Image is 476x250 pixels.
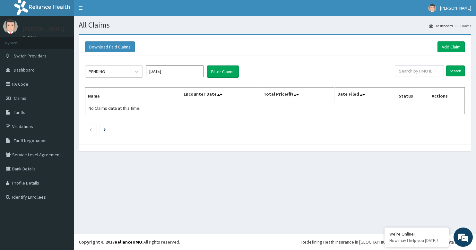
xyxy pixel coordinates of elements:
[89,68,105,75] div: PENDING
[146,65,204,77] input: Select Month and Year
[301,239,471,245] div: Redefining Heath Insurance in [GEOGRAPHIC_DATA] using Telemedicine and Data Science!
[429,88,464,102] th: Actions
[115,239,142,245] a: RelianceHMO
[85,41,135,52] button: Download Paid Claims
[428,4,436,12] img: User Image
[389,231,444,237] div: We're Online!
[14,95,26,101] span: Claims
[22,26,65,32] p: [PERSON_NAME]
[22,35,38,39] a: Online
[181,88,261,102] th: Encounter Date
[261,88,335,102] th: Total Price(₦)
[14,138,47,143] span: Tariff Negotiation
[89,105,140,111] span: No Claims data at this time.
[14,53,47,59] span: Switch Providers
[440,5,471,11] span: [PERSON_NAME]
[89,126,92,132] a: Previous page
[429,23,453,29] a: Dashboard
[79,239,143,245] strong: Copyright © 2017 .
[3,19,18,34] img: User Image
[396,88,429,102] th: Status
[85,88,181,102] th: Name
[389,238,444,243] p: How may I help you today?
[395,65,444,76] input: Search by HMO ID
[74,234,476,250] footer: All rights reserved.
[446,65,465,76] input: Search
[14,109,25,115] span: Tariffs
[79,21,471,29] h1: All Claims
[104,126,106,132] a: Next page
[207,65,239,78] button: Filter Claims
[335,88,396,102] th: Date Filed
[14,67,35,73] span: Dashboard
[454,23,471,29] li: Claims
[437,41,465,52] a: Add Claim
